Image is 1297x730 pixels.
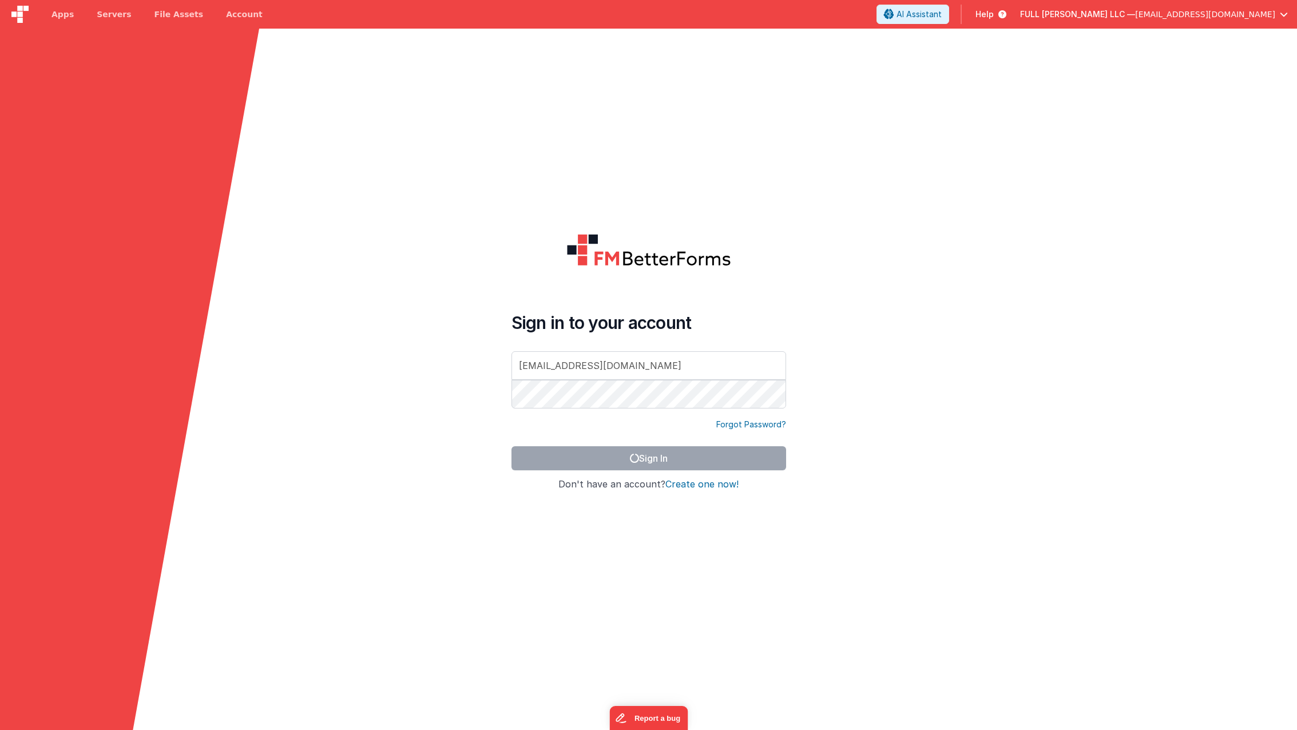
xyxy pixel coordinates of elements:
[154,9,204,20] span: File Assets
[609,706,688,730] iframe: Marker.io feedback button
[511,312,786,333] h4: Sign in to your account
[975,9,994,20] span: Help
[897,9,942,20] span: AI Assistant
[1020,9,1135,20] span: FULL [PERSON_NAME] LLC —
[876,5,949,24] button: AI Assistant
[511,446,786,470] button: Sign In
[51,9,74,20] span: Apps
[665,479,739,490] button: Create one now!
[511,479,786,490] h4: Don't have an account?
[1135,9,1275,20] span: [EMAIL_ADDRESS][DOMAIN_NAME]
[511,351,786,380] input: Email Address
[716,419,786,430] a: Forgot Password?
[1020,9,1288,20] button: FULL [PERSON_NAME] LLC — [EMAIL_ADDRESS][DOMAIN_NAME]
[97,9,131,20] span: Servers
